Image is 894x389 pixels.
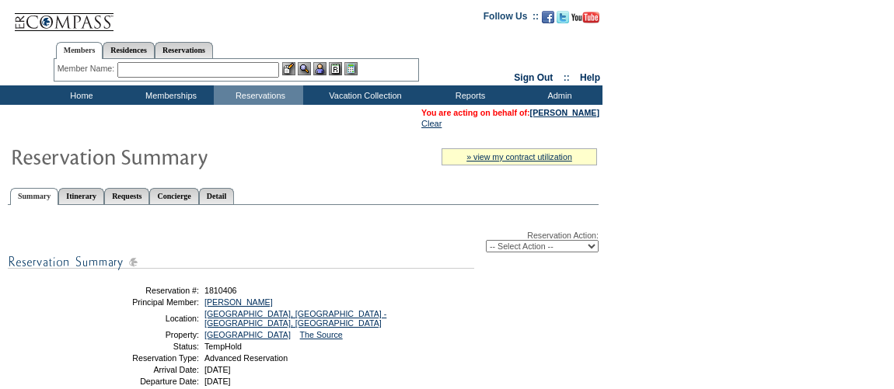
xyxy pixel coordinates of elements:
[88,365,199,374] td: Arrival Date:
[204,353,288,363] span: Advanced Reservation
[484,9,539,28] td: Follow Us ::
[204,330,291,339] a: [GEOGRAPHIC_DATA]
[58,188,104,204] a: Itinerary
[571,12,599,23] img: Subscribe to our YouTube Channel
[103,42,155,58] a: Residences
[580,72,600,83] a: Help
[571,16,599,25] a: Subscribe to our YouTube Channel
[88,353,199,363] td: Reservation Type:
[303,85,424,105] td: Vacation Collection
[298,62,311,75] img: View
[313,62,327,75] img: Impersonate
[557,16,569,25] a: Follow us on Twitter
[8,231,599,252] div: Reservation Action:
[8,252,474,272] img: subTtlResSummary.gif
[124,85,214,105] td: Memberships
[56,42,103,59] a: Members
[421,119,442,128] a: Clear
[542,16,554,25] a: Become our fan on Facebook
[300,330,343,339] a: The Source
[104,188,149,204] a: Requests
[530,108,599,117] a: [PERSON_NAME]
[58,62,117,75] div: Member Name:
[204,297,273,307] a: [PERSON_NAME]
[10,188,58,205] a: Summary
[557,11,569,23] img: Follow us on Twitter
[514,72,553,83] a: Sign Out
[424,85,513,105] td: Reports
[204,309,386,328] a: [GEOGRAPHIC_DATA], [GEOGRAPHIC_DATA] - [GEOGRAPHIC_DATA], [GEOGRAPHIC_DATA]
[88,297,199,307] td: Principal Member:
[10,141,321,172] img: Reservaton Summary
[466,152,572,162] a: » view my contract utilization
[88,377,199,386] td: Departure Date:
[542,11,554,23] img: Become our fan on Facebook
[204,365,231,374] span: [DATE]
[513,85,602,105] td: Admin
[564,72,570,83] span: ::
[88,309,199,328] td: Location:
[204,286,237,295] span: 1810406
[88,330,199,339] td: Property:
[88,286,199,295] td: Reservation #:
[204,342,242,351] span: TempHold
[88,342,199,351] td: Status:
[199,188,235,204] a: Detail
[35,85,124,105] td: Home
[204,377,231,386] span: [DATE]
[329,62,342,75] img: Reservations
[344,62,358,75] img: b_calculator.gif
[149,188,198,204] a: Concierge
[282,62,295,75] img: b_edit.gif
[155,42,213,58] a: Reservations
[214,85,303,105] td: Reservations
[421,108,599,117] span: You are acting on behalf of:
